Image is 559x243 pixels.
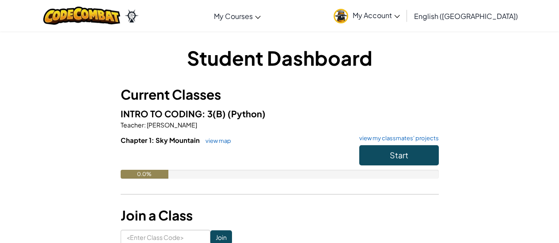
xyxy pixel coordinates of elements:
span: My Account [353,11,400,20]
span: INTRO TO CODING: 3(B) [121,108,228,119]
h3: Current Classes [121,85,439,105]
a: English ([GEOGRAPHIC_DATA]) [410,4,522,28]
a: view my classmates' projects [355,135,439,141]
img: Ozaria [125,9,139,22]
span: My Courses [214,11,253,21]
button: Start [359,145,439,165]
span: : [144,121,146,129]
img: avatar [334,9,348,23]
span: Teacher [121,121,144,129]
span: English ([GEOGRAPHIC_DATA]) [414,11,518,21]
img: CodeCombat logo [43,7,121,25]
span: [PERSON_NAME] [146,121,197,129]
a: view map [201,137,231,144]
h1: Student Dashboard [121,44,439,71]
span: (Python) [228,108,266,119]
h3: Join a Class [121,206,439,225]
a: My Account [329,2,404,30]
div: 0.0% [121,170,168,179]
span: Chapter 1: Sky Mountain [121,136,201,144]
a: My Courses [209,4,265,28]
span: Start [390,150,408,160]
